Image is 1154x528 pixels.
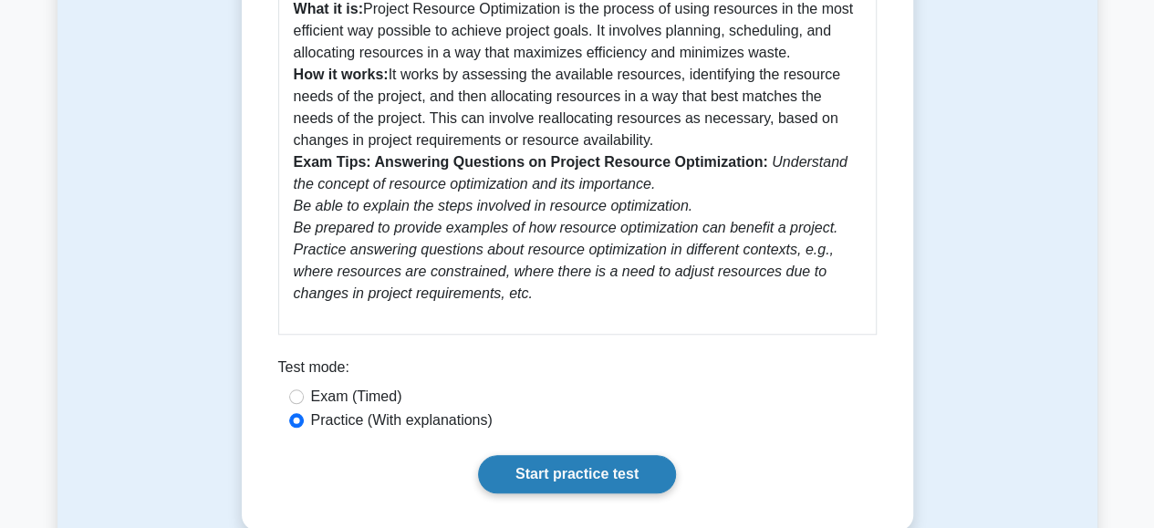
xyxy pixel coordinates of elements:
a: Start practice test [478,455,676,493]
b: How it works: [294,67,389,82]
i: Understand the concept of resource optimization and its importance. Be able to explain the steps ... [294,154,847,301]
label: Practice (With explanations) [311,409,493,431]
label: Exam (Timed) [311,386,402,408]
div: Test mode: [278,357,877,386]
b: Exam Tips: Answering Questions on Project Resource Optimization: [294,154,768,170]
b: What it is: [294,1,363,16]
